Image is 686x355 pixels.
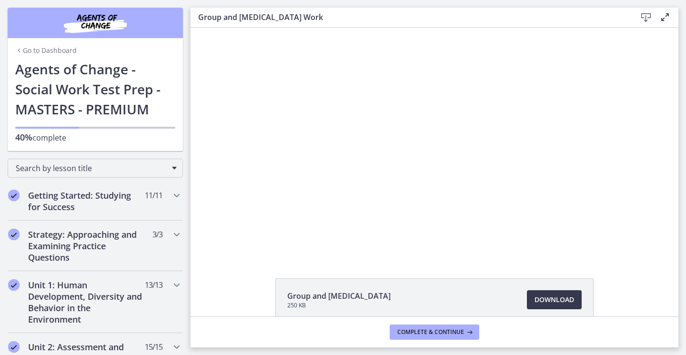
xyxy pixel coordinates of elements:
[397,328,464,336] span: Complete & continue
[15,132,32,143] span: 40%
[527,290,582,309] a: Download
[28,279,144,325] h2: Unit 1: Human Development, Diversity and Behavior in the Environment
[287,290,391,302] span: Group and [MEDICAL_DATA]
[145,190,162,201] span: 11 / 11
[191,28,678,256] iframe: Video Lesson
[198,11,621,23] h3: Group and [MEDICAL_DATA] Work
[15,46,77,55] a: Go to Dashboard
[390,325,479,340] button: Complete & continue
[8,229,20,240] i: Completed
[152,229,162,240] span: 3 / 3
[8,279,20,291] i: Completed
[28,190,144,213] h2: Getting Started: Studying for Success
[535,294,574,305] span: Download
[8,341,20,353] i: Completed
[8,159,183,178] div: Search by lesson title
[287,302,391,309] span: 250 KB
[28,229,144,263] h2: Strategy: Approaching and Examining Practice Questions
[145,341,162,353] span: 15 / 15
[8,190,20,201] i: Completed
[15,132,175,143] p: complete
[15,59,175,119] h1: Agents of Change - Social Work Test Prep - MASTERS - PREMIUM
[145,279,162,291] span: 13 / 13
[38,11,152,34] img: Agents of Change
[16,163,167,173] span: Search by lesson title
